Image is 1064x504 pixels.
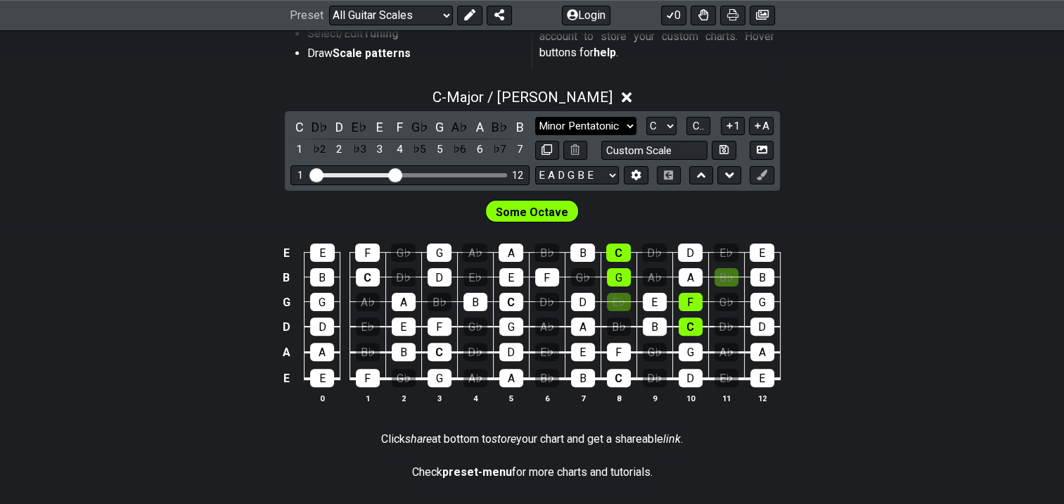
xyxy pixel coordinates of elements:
[535,268,559,286] div: F
[607,293,631,311] div: E♭
[290,9,323,23] span: Preset
[350,118,368,137] div: toggle pitch class
[428,369,451,387] div: G
[499,268,523,286] div: E
[534,244,559,262] div: B♭
[329,6,453,25] select: Preset
[310,343,334,361] div: A
[390,140,409,159] div: toggle scale degree
[636,391,672,405] th: 9
[470,140,489,159] div: toggle scale degree
[411,118,429,137] div: toggle pitch class
[350,391,385,405] th: 1
[463,343,487,361] div: D♭
[278,315,295,340] td: D
[499,244,523,262] div: A
[721,117,745,136] button: 1
[310,317,334,336] div: D
[750,343,774,361] div: A
[571,317,595,336] div: A
[607,343,631,361] div: F
[672,391,708,405] th: 10
[290,165,530,184] div: Visible fret range
[496,202,568,222] span: First enable full edit mode to edit
[679,317,703,336] div: C
[717,166,741,185] button: Move down
[421,391,457,405] th: 3
[750,369,774,387] div: E
[643,343,667,361] div: G♭
[463,244,487,262] div: A♭
[412,465,653,480] p: Check for more charts and tutorials.
[457,6,482,25] button: Edit Preset
[331,118,349,137] div: toggle pitch class
[750,6,775,25] button: Create image
[571,369,595,387] div: B
[535,317,559,336] div: A♭
[355,244,380,262] div: F
[607,369,631,387] div: C
[278,290,295,315] td: G
[679,293,703,311] div: F
[594,46,616,59] strong: help
[512,170,523,182] div: 12
[278,365,295,392] td: E
[463,268,487,286] div: E♭
[511,118,529,137] div: toggle pitch class
[606,244,631,262] div: C
[356,369,380,387] div: F
[428,293,451,311] div: B♭
[642,244,667,262] div: D♭
[451,140,469,159] div: toggle scale degree
[679,369,703,387] div: D
[535,369,559,387] div: B♭
[278,241,295,265] td: E
[392,268,416,286] div: D♭
[356,293,380,311] div: A♭
[428,268,451,286] div: D
[463,317,487,336] div: G♭
[457,391,493,405] th: 4
[750,244,774,262] div: E
[463,293,487,311] div: B
[310,268,334,286] div: B
[511,140,529,159] div: toggle scale degree
[679,268,703,286] div: A
[307,46,523,65] li: Draw
[492,432,516,446] em: store
[392,369,416,387] div: G♭
[686,117,710,136] button: C..
[679,343,703,361] div: G
[391,244,416,262] div: G♭
[493,391,529,405] th: 5
[563,141,587,160] button: Delete
[307,26,523,46] li: Select/Edit
[565,391,601,405] th: 7
[411,140,429,159] div: toggle scale degree
[428,343,451,361] div: C
[749,117,774,136] button: A
[430,118,449,137] div: toggle pitch class
[451,118,469,137] div: toggle pitch class
[535,117,636,136] select: Scale
[499,293,523,311] div: C
[643,369,667,387] div: D♭
[405,432,432,446] em: share
[491,118,509,137] div: toggle pitch class
[708,391,744,405] th: 11
[371,118,389,137] div: toggle pitch class
[689,166,713,185] button: Move up
[392,317,416,336] div: E
[714,244,738,262] div: E♭
[390,118,409,137] div: toggle pitch class
[371,140,389,159] div: toggle scale degree
[601,391,636,405] th: 8
[305,391,340,405] th: 0
[607,268,631,286] div: G
[350,140,368,159] div: toggle scale degree
[643,317,667,336] div: B
[624,166,648,185] button: Edit Tuning
[499,369,523,387] div: A
[535,166,619,185] select: Tuning
[607,317,631,336] div: B♭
